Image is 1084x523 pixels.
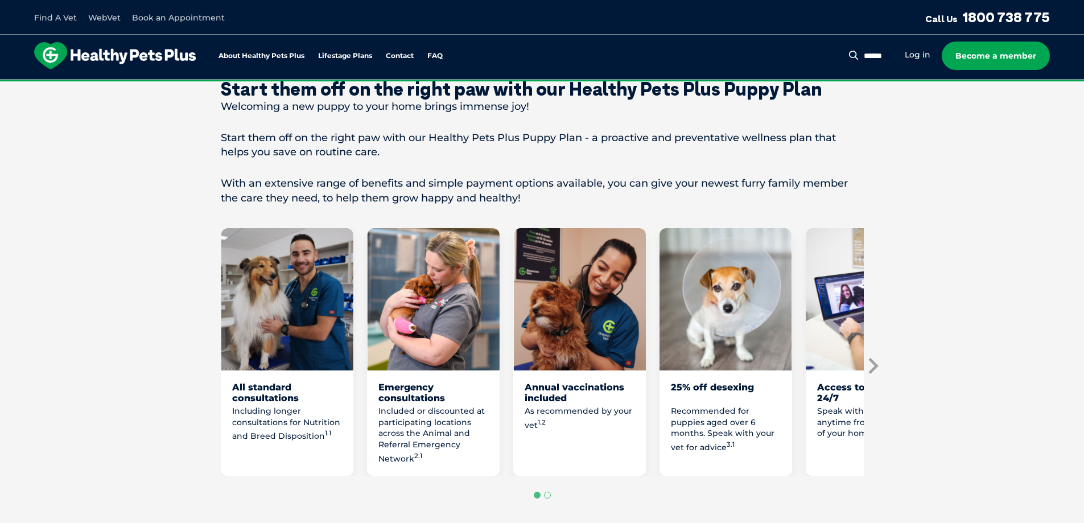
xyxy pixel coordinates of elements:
[221,100,864,114] p: Welcoming a new puppy to your home brings immense joy!
[525,382,634,403] div: Annual vaccinations included
[221,176,864,205] p: With an extensive range of benefits and simple payment options available, you can give your newes...
[817,406,927,439] p: Speak with a qualified vet anytime from the comfort of your home
[232,406,342,442] p: Including longer consultations for Nutrition and Breed Disposition
[925,13,958,24] span: Call Us
[414,452,422,460] sup: 2.1
[671,406,781,453] p: Recommended for puppies aged over 6 months. Speak with your vet for advice
[34,42,196,69] img: hpp-logo
[318,52,372,60] a: Lifestage Plans
[221,78,864,100] div: Start them off on the right paw with our Healthy Pets Plus Puppy Plan
[925,9,1050,26] a: Call Us1800 738 775
[219,52,304,60] a: About Healthy Pets Plus
[864,357,881,374] button: Next slide
[942,42,1050,70] a: Become a member
[329,80,755,90] span: Proactive, preventative wellness program designed to keep your pet healthier and happier for longer
[525,406,634,431] p: As recommended by your vet
[367,228,500,476] li: 2 of 8
[232,382,342,403] div: All standard consultations
[817,382,927,403] div: Access to WebVet 24/7
[221,131,864,159] p: Start them off on the right paw with our Healthy Pets Plus Puppy Plan - a proactive and preventat...
[727,440,735,448] sup: 3.1
[132,13,225,23] a: Book an Appointment
[221,228,353,476] li: 1 of 8
[660,228,792,476] li: 4 of 8
[806,228,938,476] li: 5 of 8
[538,418,546,426] sup: 1.2
[378,406,488,464] p: Included or discounted at participating locations across the Animal and Referral Emergency Network
[221,490,864,500] ul: Select a slide to show
[325,429,331,437] sup: 1.1
[847,50,861,61] button: Search
[386,52,414,60] a: Contact
[544,492,551,499] button: Go to page 2
[513,228,646,476] li: 3 of 8
[534,492,541,499] button: Go to page 1
[671,382,781,403] div: 25% off desexing
[427,52,443,60] a: FAQ
[34,13,77,23] a: Find A Vet
[378,382,488,403] div: Emergency consultations
[905,50,930,60] a: Log in
[88,13,121,23] a: WebVet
